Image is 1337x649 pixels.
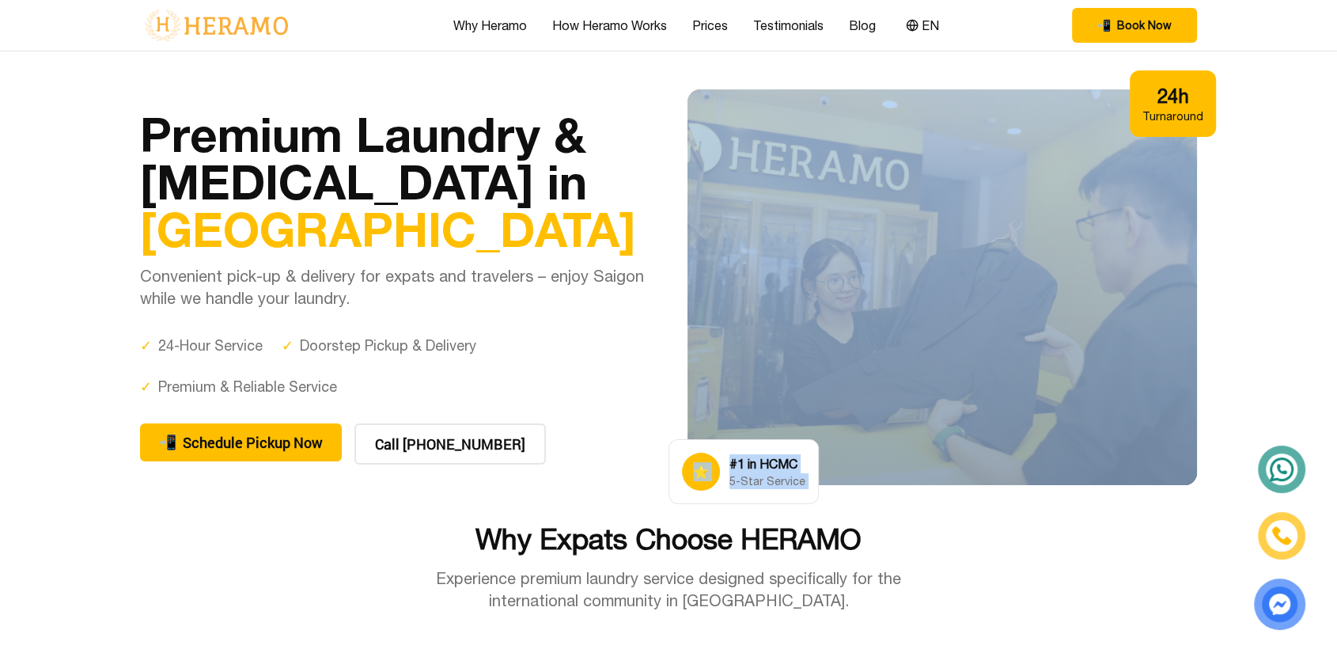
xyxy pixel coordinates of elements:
[849,16,876,35] a: Blog
[282,335,294,357] span: ✓
[140,335,152,357] span: ✓
[1117,17,1172,33] span: Book Now
[753,16,824,35] a: Testimonials
[1142,83,1203,108] div: 24h
[1260,514,1303,557] a: phone-icon
[1142,108,1203,124] div: Turnaround
[403,567,934,612] p: Experience premium laundry service designed specifically for the international community in [GEOG...
[140,265,650,309] p: Convenient pick-up & delivery for expats and travelers – enjoy Saigon while we handle your laundry.
[1097,17,1111,33] span: phone
[692,16,728,35] a: Prices
[140,335,263,357] div: 24-Hour Service
[140,9,293,42] img: logo-with-text.png
[140,376,152,398] span: ✓
[1273,527,1291,545] img: phone-icon
[282,335,476,357] div: Doorstep Pickup & Delivery
[140,376,337,398] div: Premium & Reliable Service
[729,473,805,489] div: 5-Star Service
[552,16,667,35] a: How Heramo Works
[693,462,709,481] span: star
[354,423,546,465] button: Call [PHONE_NUMBER]
[901,15,944,36] button: EN
[1072,8,1197,43] button: phone Book Now
[159,431,176,454] span: phone
[140,110,650,252] h1: Premium Laundry & [MEDICAL_DATA] in
[729,454,805,473] div: #1 in HCMC
[140,523,1197,555] h2: Why Expats Choose HERAMO
[140,200,636,257] span: [GEOGRAPHIC_DATA]
[453,16,527,35] a: Why Heramo
[140,423,342,461] button: phone Schedule Pickup Now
